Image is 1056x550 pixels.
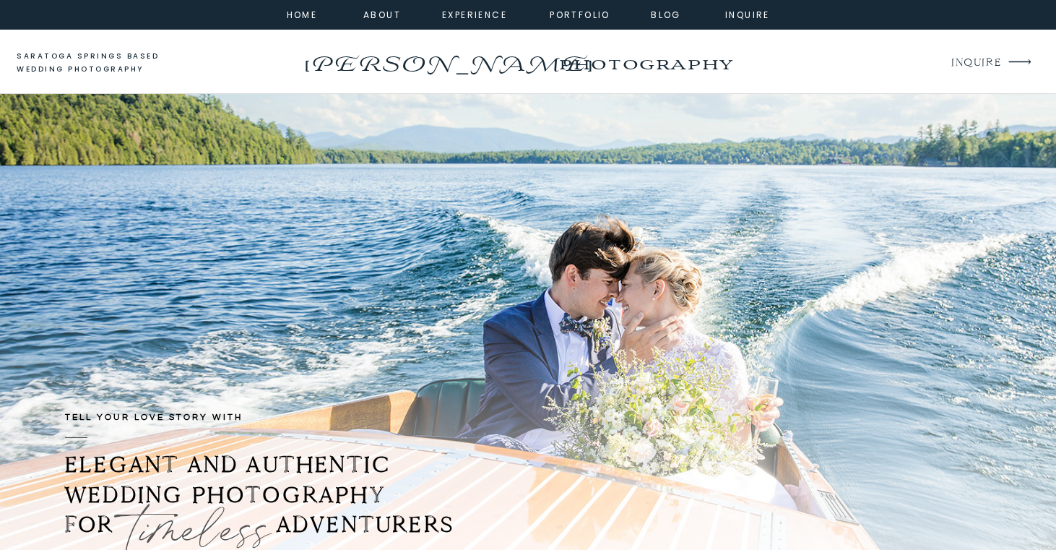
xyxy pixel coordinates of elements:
[17,50,186,77] a: saratoga springs based wedding photography
[363,7,396,20] a: about
[65,413,243,422] b: TELL YOUR LOVE STORY with
[300,47,594,70] a: [PERSON_NAME]
[722,7,774,20] a: inquire
[549,7,611,20] a: portfolio
[65,451,454,538] b: ELEGANT AND AUTHENTIC WEDDING PHOTOGRAPHY FOR ADVENTURERS
[640,7,692,20] a: Blog
[282,7,321,20] a: home
[442,7,501,20] a: experience
[951,53,1000,73] a: INQUIRE
[530,43,761,83] a: photography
